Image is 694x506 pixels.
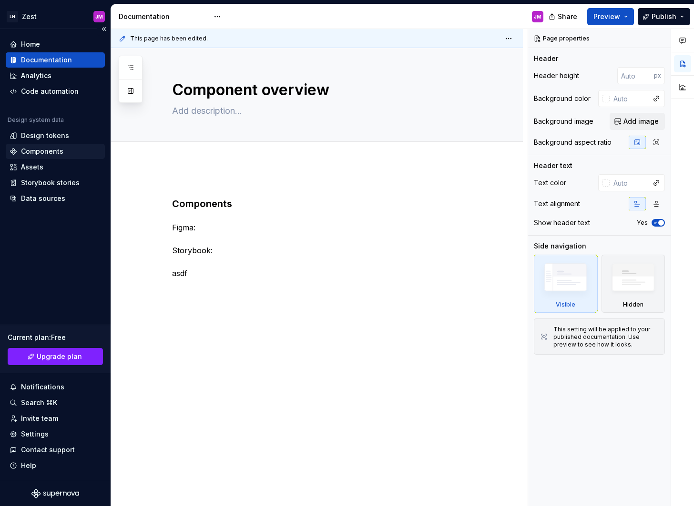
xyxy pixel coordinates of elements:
[21,147,63,156] div: Components
[130,35,208,42] span: This page has been edited.
[610,174,648,191] input: Auto
[602,255,665,313] div: Hidden
[31,489,79,498] svg: Supernova Logo
[652,12,676,21] span: Publish
[21,194,65,203] div: Data sources
[6,175,105,190] a: Storybook stories
[6,84,105,99] a: Code automation
[6,68,105,83] a: Analytics
[21,71,51,80] div: Analytics
[534,161,572,170] div: Header text
[6,159,105,175] a: Assets
[97,22,111,36] button: Collapse sidebar
[6,52,105,68] a: Documentation
[37,352,82,361] span: Upgrade plan
[172,268,485,279] p: asdf
[638,8,690,25] button: Publish
[593,12,620,21] span: Preview
[119,12,209,21] div: Documentation
[6,427,105,442] a: Settings
[534,218,590,228] div: Show header text
[623,301,643,308] div: Hidden
[534,241,586,251] div: Side navigation
[8,333,103,342] div: Current plan : Free
[21,461,36,470] div: Help
[21,87,79,96] div: Code automation
[172,197,485,210] h3: Components
[172,245,485,256] p: Storybook:
[637,219,648,227] label: Yes
[21,40,40,49] div: Home
[534,255,598,313] div: Visible
[6,379,105,395] button: Notifications
[610,113,665,130] button: Add image
[534,71,579,80] div: Header height
[21,162,43,172] div: Assets
[8,116,64,124] div: Design system data
[556,301,575,308] div: Visible
[172,222,485,233] p: Figma:
[6,395,105,410] button: Search ⌘K
[544,8,583,25] button: Share
[21,398,57,407] div: Search ⌘K
[558,12,577,21] span: Share
[6,144,105,159] a: Components
[21,382,64,392] div: Notifications
[553,326,659,348] div: This setting will be applied to your published documentation. Use preview to see how it looks.
[534,13,541,20] div: JM
[21,55,72,65] div: Documentation
[2,6,109,27] button: LHZestJM
[623,117,659,126] span: Add image
[21,178,80,188] div: Storybook stories
[534,117,593,126] div: Background image
[534,199,580,208] div: Text alignment
[6,458,105,473] button: Help
[617,67,654,84] input: Auto
[6,442,105,457] button: Contact support
[534,138,612,147] div: Background aspect ratio
[610,90,648,107] input: Auto
[6,411,105,426] a: Invite team
[6,37,105,52] a: Home
[534,94,591,103] div: Background color
[22,12,37,21] div: Zest
[8,348,103,365] button: Upgrade plan
[95,13,103,20] div: JM
[21,429,49,439] div: Settings
[21,131,69,140] div: Design tokens
[170,79,483,101] textarea: Component overview
[7,11,18,22] div: LH
[6,128,105,143] a: Design tokens
[654,72,661,79] p: px
[587,8,634,25] button: Preview
[6,191,105,206] a: Data sources
[21,445,75,455] div: Contact support
[534,54,558,63] div: Header
[534,178,566,188] div: Text color
[21,414,58,423] div: Invite team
